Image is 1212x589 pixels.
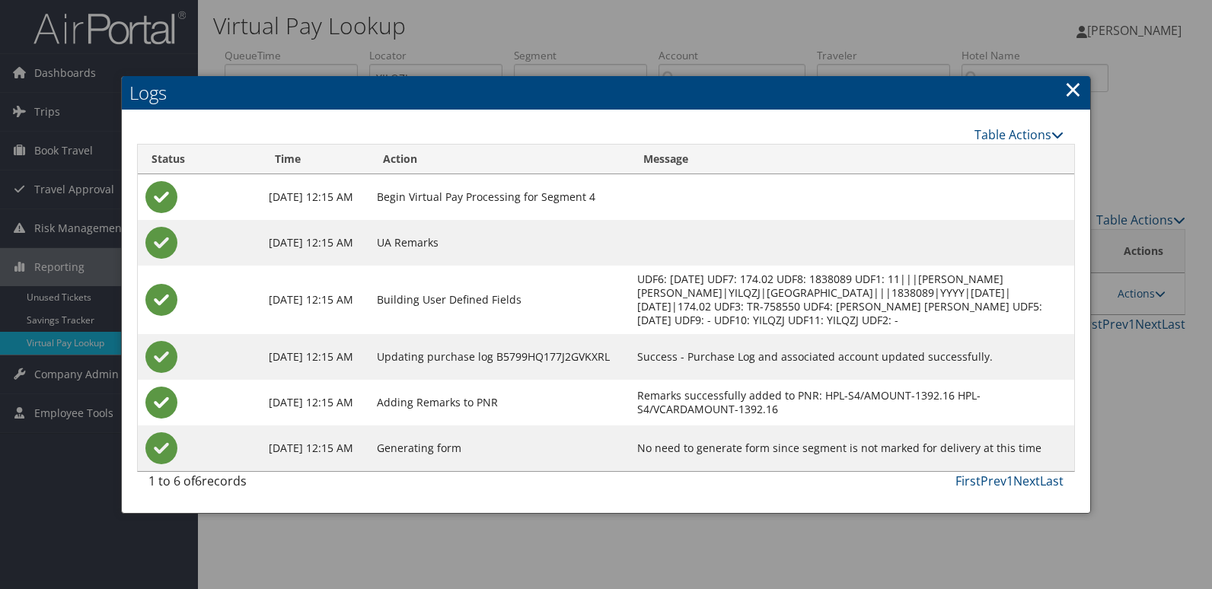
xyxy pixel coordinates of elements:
[261,334,369,380] td: [DATE] 12:15 AM
[630,266,1073,334] td: UDF6: [DATE] UDF7: 174.02 UDF8: 1838089 UDF1: 11|||[PERSON_NAME] [PERSON_NAME]|YILQZJ|[GEOGRAPHIC...
[148,472,360,498] div: 1 to 6 of records
[369,220,630,266] td: UA Remarks
[630,334,1073,380] td: Success - Purchase Log and associated account updated successfully.
[955,473,981,489] a: First
[369,425,630,471] td: Generating form
[195,473,202,489] span: 6
[369,334,630,380] td: Updating purchase log B5799HQ177J2GVKXRL
[261,174,369,220] td: [DATE] 12:15 AM
[261,380,369,425] td: [DATE] 12:15 AM
[369,266,630,334] td: Building User Defined Fields
[1006,473,1013,489] a: 1
[261,220,369,266] td: [DATE] 12:15 AM
[981,473,1006,489] a: Prev
[1013,473,1040,489] a: Next
[122,76,1090,110] h2: Logs
[261,266,369,334] td: [DATE] 12:15 AM
[369,380,630,425] td: Adding Remarks to PNR
[974,126,1064,143] a: Table Actions
[630,145,1073,174] th: Message: activate to sort column ascending
[369,145,630,174] th: Action: activate to sort column ascending
[138,145,261,174] th: Status: activate to sort column ascending
[630,425,1073,471] td: No need to generate form since segment is not marked for delivery at this time
[261,425,369,471] td: [DATE] 12:15 AM
[1040,473,1064,489] a: Last
[369,174,630,220] td: Begin Virtual Pay Processing for Segment 4
[261,145,369,174] th: Time: activate to sort column ascending
[1064,74,1082,104] a: Close
[630,380,1073,425] td: Remarks successfully added to PNR: HPL-S4/AMOUNT-1392.16 HPL-S4/VCARDAMOUNT-1392.16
